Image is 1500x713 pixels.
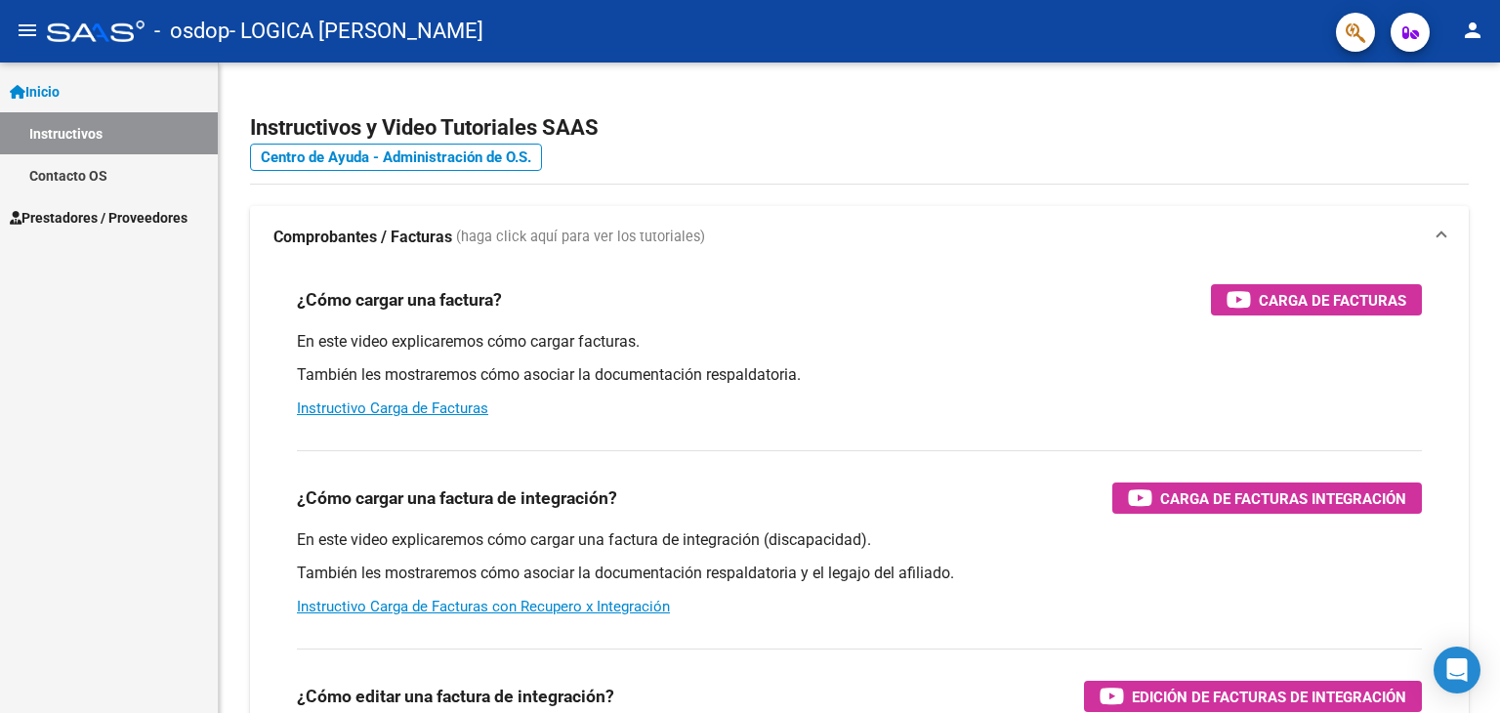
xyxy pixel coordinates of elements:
[456,227,705,248] span: (haga click aquí para ver los tutoriales)
[297,364,1422,386] p: También les mostraremos cómo asociar la documentación respaldatoria.
[16,19,39,42] mat-icon: menu
[1112,482,1422,514] button: Carga de Facturas Integración
[297,484,617,512] h3: ¿Cómo cargar una factura de integración?
[10,81,60,103] span: Inicio
[273,227,452,248] strong: Comprobantes / Facturas
[1211,284,1422,315] button: Carga de Facturas
[250,206,1469,269] mat-expansion-panel-header: Comprobantes / Facturas (haga click aquí para ver los tutoriales)
[297,331,1422,353] p: En este video explicaremos cómo cargar facturas.
[229,10,483,53] span: - LOGICA [PERSON_NAME]
[297,563,1422,584] p: También les mostraremos cómo asociar la documentación respaldatoria y el legajo del afiliado.
[297,683,614,710] h3: ¿Cómo editar una factura de integración?
[154,10,229,53] span: - osdop
[297,529,1422,551] p: En este video explicaremos cómo cargar una factura de integración (discapacidad).
[1461,19,1484,42] mat-icon: person
[250,144,542,171] a: Centro de Ayuda - Administración de O.S.
[297,286,502,314] h3: ¿Cómo cargar una factura?
[1132,685,1406,709] span: Edición de Facturas de integración
[1084,681,1422,712] button: Edición de Facturas de integración
[297,399,488,417] a: Instructivo Carga de Facturas
[10,207,187,229] span: Prestadores / Proveedores
[1160,486,1406,511] span: Carga de Facturas Integración
[1434,647,1480,693] div: Open Intercom Messenger
[297,598,670,615] a: Instructivo Carga de Facturas con Recupero x Integración
[250,109,1469,147] h2: Instructivos y Video Tutoriales SAAS
[1259,288,1406,313] span: Carga de Facturas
